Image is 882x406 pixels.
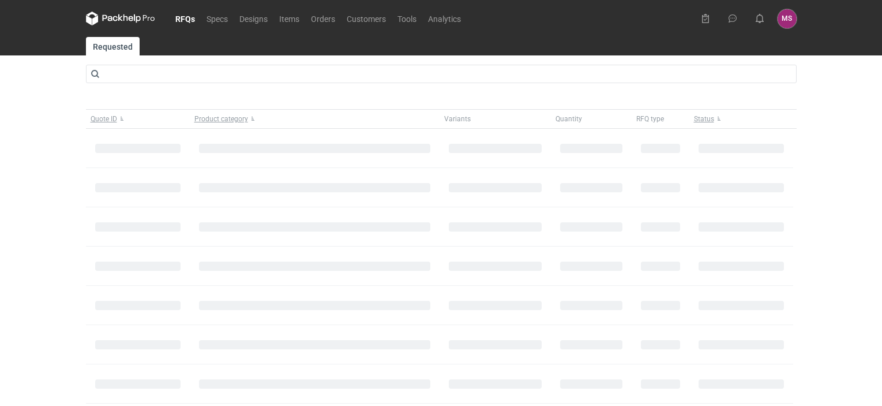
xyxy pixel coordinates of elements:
[694,114,714,124] span: Status
[86,110,190,128] button: Quote ID
[91,114,117,124] span: Quote ID
[556,114,582,124] span: Quantity
[636,114,664,124] span: RFQ type
[273,12,305,25] a: Items
[778,9,797,28] button: MS
[86,37,140,55] a: Requested
[689,110,793,128] button: Status
[170,12,201,25] a: RFQs
[201,12,234,25] a: Specs
[392,12,422,25] a: Tools
[444,114,471,124] span: Variants
[341,12,392,25] a: Customers
[305,12,341,25] a: Orders
[190,110,440,128] button: Product category
[194,114,248,124] span: Product category
[422,12,467,25] a: Analytics
[234,12,273,25] a: Designs
[86,12,155,25] svg: Packhelp Pro
[778,9,797,28] div: Mieszko Stefko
